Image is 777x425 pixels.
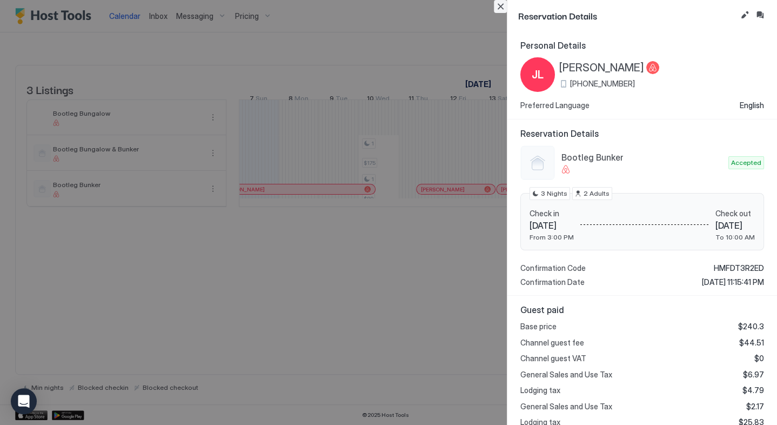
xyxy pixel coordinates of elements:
span: Base price [520,322,557,331]
span: $2.17 [746,402,764,411]
span: Reservation Details [518,9,736,22]
span: Bootleg Bunker [561,152,724,163]
span: $44.51 [739,338,764,348]
span: $4.79 [742,386,764,395]
span: Confirmation Date [520,277,585,287]
span: $0 [754,354,764,363]
span: Channel guest VAT [520,354,586,363]
span: [PERSON_NAME] [559,61,644,75]
span: From 3:00 PM [530,233,574,241]
span: Confirmation Code [520,263,586,273]
span: 3 Nights [541,189,567,198]
span: Personal Details [520,40,764,51]
span: [DATE] [715,220,755,231]
span: Check out [715,209,755,218]
span: [PHONE_NUMBER] [570,79,635,89]
span: English [740,101,764,110]
button: Edit reservation [738,9,751,22]
button: Inbox [753,9,766,22]
span: [DATE] [530,220,574,231]
span: Check in [530,209,574,218]
span: 2 Adults [584,189,609,198]
span: JL [532,67,544,83]
span: Preferred Language [520,101,590,110]
span: Accepted [731,158,761,168]
span: $240.3 [738,322,764,331]
span: [DATE] 11:15:41 PM [702,277,764,287]
span: General Sales and Use Tax [520,370,612,380]
span: Guest paid [520,304,764,315]
div: Open Intercom Messenger [11,388,37,414]
span: Reservation Details [520,128,764,139]
span: General Sales and Use Tax [520,402,612,411]
span: To 10:00 AM [715,233,755,241]
span: HMFDT3R2ED [714,263,764,273]
span: $6.97 [743,370,764,380]
span: Channel guest fee [520,338,584,348]
span: Lodging tax [520,386,560,395]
